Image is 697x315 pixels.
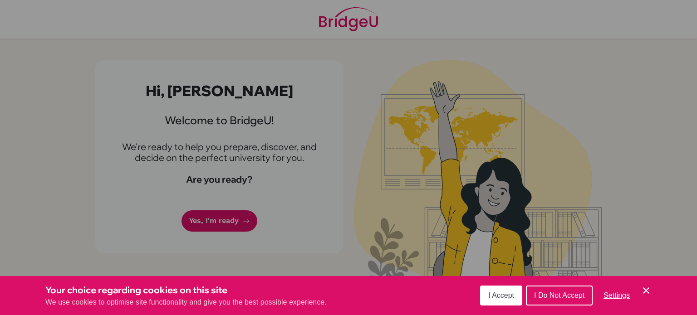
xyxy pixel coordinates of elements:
[45,297,327,308] p: We use cookies to optimise site functionality and give you the best possible experience.
[596,286,637,305] button: Settings
[534,291,584,299] span: I Do Not Accept
[45,283,327,297] h3: Your choice regarding cookies on this site
[604,291,630,299] span: Settings
[641,285,652,296] button: Save and close
[526,286,593,305] button: I Do Not Accept
[480,286,522,305] button: I Accept
[488,291,514,299] span: I Accept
